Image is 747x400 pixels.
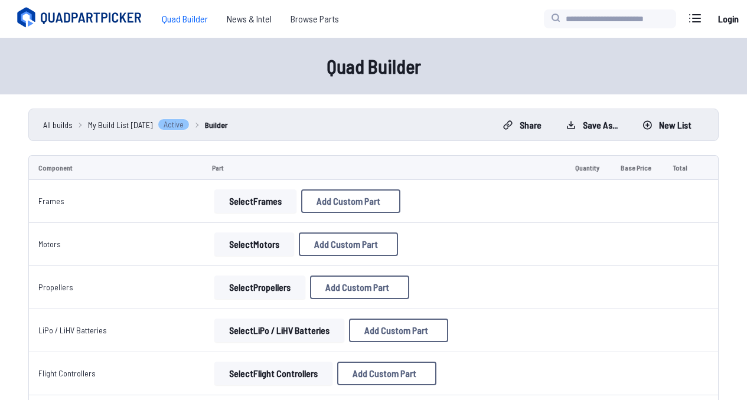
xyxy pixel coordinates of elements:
[158,119,190,130] span: Active
[38,368,96,378] a: Flight Controllers
[353,369,416,378] span: Add Custom Part
[714,7,742,31] a: Login
[214,232,294,256] button: SelectMotors
[212,276,308,299] a: SelectPropellers
[556,116,628,135] button: Save as...
[325,283,389,292] span: Add Custom Part
[217,7,281,31] a: News & Intel
[38,282,73,292] a: Propellers
[301,189,400,213] button: Add Custom Part
[663,155,699,180] td: Total
[28,155,203,180] td: Component
[203,155,566,180] td: Part
[212,319,347,342] a: SelectLiPo / LiHV Batteries
[38,239,61,249] a: Motors
[212,189,299,213] a: SelectFrames
[299,232,398,256] button: Add Custom Part
[310,276,409,299] button: Add Custom Part
[281,7,348,31] a: Browse Parts
[38,196,64,206] a: Frames
[349,319,448,342] button: Add Custom Part
[566,155,611,180] td: Quantity
[611,155,663,180] td: Base Price
[214,276,305,299] button: SelectPropellers
[152,7,217,31] a: Quad Builder
[337,362,436,385] button: Add Custom Part
[88,119,190,131] a: My Build List [DATE]Active
[88,119,153,131] span: My Build List [DATE]
[364,326,428,335] span: Add Custom Part
[214,319,344,342] button: SelectLiPo / LiHV Batteries
[212,362,335,385] a: SelectFlight Controllers
[38,325,107,335] a: LiPo / LiHV Batteries
[214,189,296,213] button: SelectFrames
[317,196,380,206] span: Add Custom Part
[43,119,73,131] a: All builds
[632,116,702,135] button: New List
[493,116,552,135] button: Share
[314,240,378,249] span: Add Custom Part
[214,362,332,385] button: SelectFlight Controllers
[14,52,733,80] h1: Quad Builder
[212,232,296,256] a: SelectMotors
[205,119,228,131] a: Builder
